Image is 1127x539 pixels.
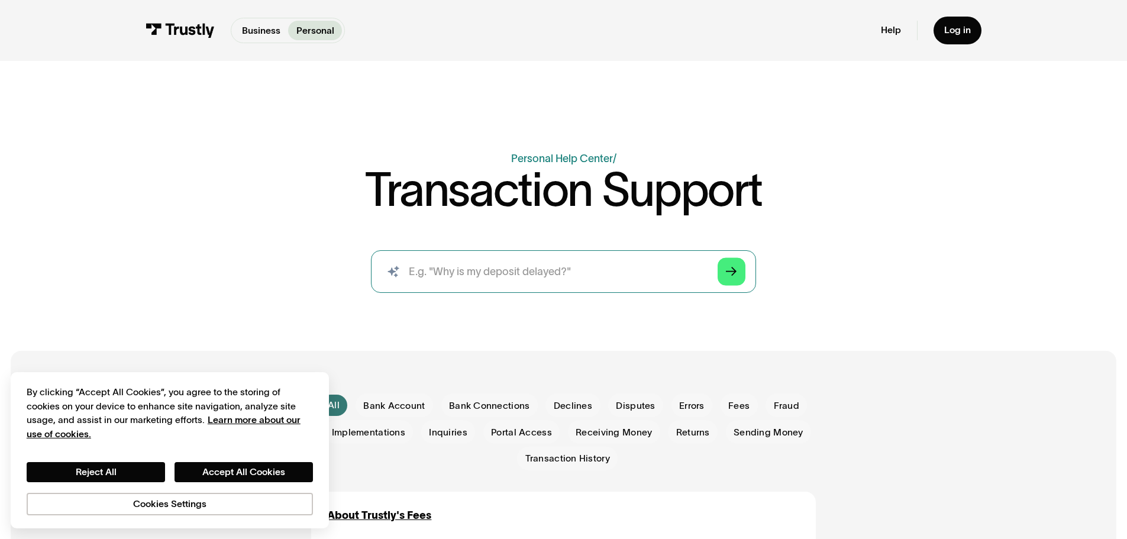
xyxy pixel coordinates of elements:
[371,250,755,293] input: search
[613,153,616,164] div: /
[371,250,755,293] form: Search
[27,462,165,482] button: Reject All
[363,399,425,412] span: Bank Account
[429,426,467,439] span: Inquiries
[576,426,652,439] span: Receiving Money
[944,24,971,36] div: Log in
[332,426,405,439] span: Implementations
[328,399,340,412] div: All
[11,372,329,528] div: Cookie banner
[27,385,313,441] div: By clicking “Accept All Cookies”, you agree to the storing of cookies on your device to enhance s...
[27,493,313,515] button: Cookies Settings
[554,399,592,412] span: Declines
[774,399,799,412] span: Fraud
[734,426,803,439] span: Sending Money
[175,462,313,482] button: Accept All Cookies
[934,17,981,44] a: Log in
[27,385,313,515] div: Privacy
[676,426,710,439] span: Returns
[234,21,288,40] a: Business
[296,24,334,38] p: Personal
[881,24,901,36] a: Help
[146,23,215,38] img: Trustly Logo
[365,167,762,213] h1: Transaction Support
[511,153,613,164] a: Personal Help Center
[327,508,431,524] a: About Trustly's Fees
[491,426,552,439] span: Portal Access
[311,393,815,470] form: Email Form
[320,395,348,416] a: All
[679,399,705,412] span: Errors
[525,452,610,465] span: Transaction History
[242,24,280,38] p: Business
[449,399,529,412] span: Bank Connections
[288,21,342,40] a: Personal
[728,399,750,412] span: Fees
[616,399,655,412] span: Disputes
